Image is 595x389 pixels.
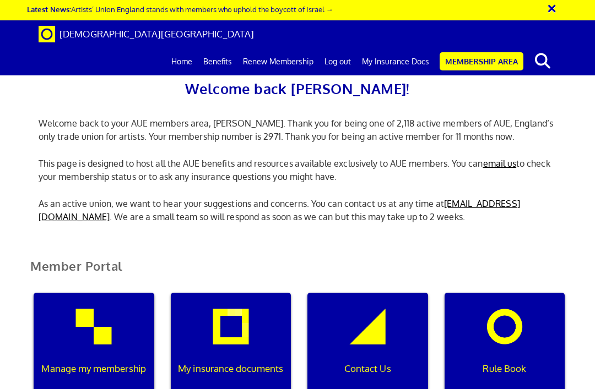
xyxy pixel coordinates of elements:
[40,361,148,376] p: Manage my membership
[313,361,422,376] p: Contact Us
[356,48,435,75] a: My Insurance Docs
[483,158,517,169] a: email us
[30,117,565,143] p: Welcome back to your AUE members area, [PERSON_NAME]. Thank you for being one of 2,118 active mem...
[198,48,237,75] a: Benefits
[319,48,356,75] a: Log out
[237,48,319,75] a: Renew Membership
[27,4,71,14] strong: Latest News:
[30,20,262,48] a: Brand [DEMOGRAPHIC_DATA][GEOGRAPHIC_DATA]
[450,361,559,376] p: Rule Book
[59,28,254,40] span: [DEMOGRAPHIC_DATA][GEOGRAPHIC_DATA]
[176,361,285,376] p: My insurance documents
[30,157,565,183] p: This page is designed to host all the AUE benefits and resources available exclusively to AUE mem...
[30,197,565,223] p: As an active union, we want to hear your suggestions and concerns. You can contact us at any time...
[526,50,559,73] button: search
[30,77,565,100] h2: Welcome back [PERSON_NAME]!
[22,259,573,286] h2: Member Portal
[39,198,520,222] a: [EMAIL_ADDRESS][DOMAIN_NAME]
[166,48,198,75] a: Home
[440,52,523,70] a: Membership Area
[27,4,333,14] a: Latest News:Artists’ Union England stands with members who uphold the boycott of Israel →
